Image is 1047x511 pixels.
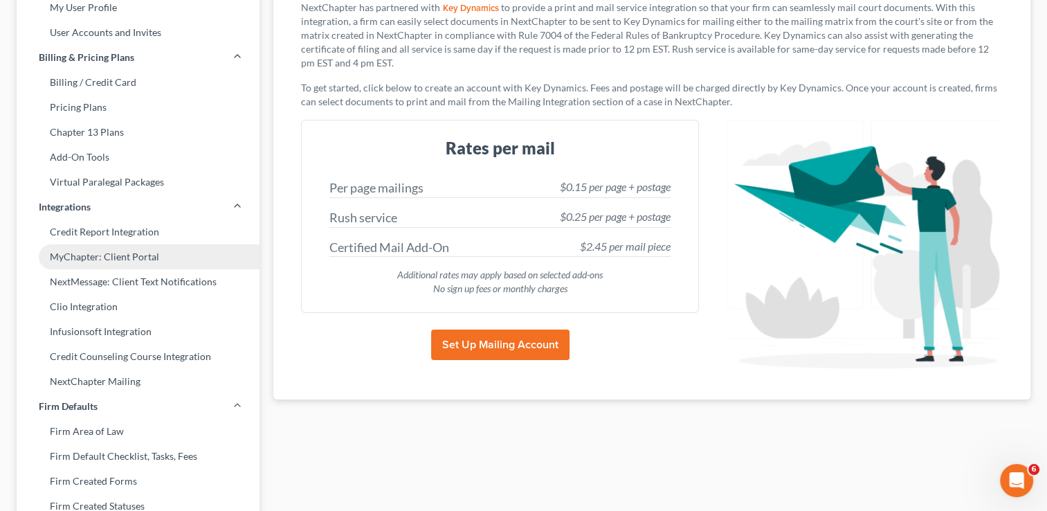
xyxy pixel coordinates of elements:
a: NextChapter Mailing [17,369,260,394]
a: Infusionsoft Integration [17,319,260,344]
div: Certified Mail Add-On [329,239,449,257]
h3: Rates per mail [318,137,682,159]
a: Virtual Paralegal Packages [17,170,260,195]
span: Integrations [39,200,91,214]
a: Credit Counseling Course Integration [17,344,260,369]
p: To get started, click below to create an account with Key Dynamics. Fees and postage will be char... [301,81,1003,109]
a: Pricing Plans [17,95,260,120]
a: Firm Area of Law [17,419,260,444]
div: Additional rates may apply based on selected add-ons [329,268,671,282]
div: $0.25 per page + postage [560,209,671,225]
a: MyChapter: Client Portal [17,244,260,269]
a: Add-On Tools [17,145,260,170]
a: Firm Default Checklist, Tasks, Fees [17,444,260,469]
a: Billing & Pricing Plans [17,45,260,70]
a: Firm Defaults [17,394,260,419]
a: Clio Integration [17,294,260,319]
a: NextMessage: Client Text Notifications [17,269,260,294]
a: User Accounts and Invites [17,20,260,45]
a: Credit Report Integration [17,219,260,244]
a: Key Dynamics [440,4,501,13]
a: Integrations [17,195,260,219]
span: Firm Defaults [39,400,98,413]
a: Billing / Credit Card [17,70,260,95]
img: mailing-bbc677023538c6e1ea6db75f07111fabed9e36de8b7ac6cd77e321b5d56e327e.png [727,120,1003,377]
a: Chapter 13 Plans [17,120,260,145]
div: Per page mailings [329,179,424,197]
p: NextChapter has partnered with to provide a print and mail service integration so that your firm ... [301,1,1003,70]
div: Rush service [329,209,397,227]
div: $0.15 per page + postage [560,179,671,195]
iframe: Intercom live chat [1000,464,1033,497]
span: 6 [1028,464,1039,475]
div: $2.45 per mail piece [580,239,671,255]
a: Firm Created Forms [17,469,260,494]
button: Set Up Mailing Account [431,330,570,360]
span: Billing & Pricing Plans [39,51,134,64]
div: No sign up fees or monthly charges [329,282,671,296]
